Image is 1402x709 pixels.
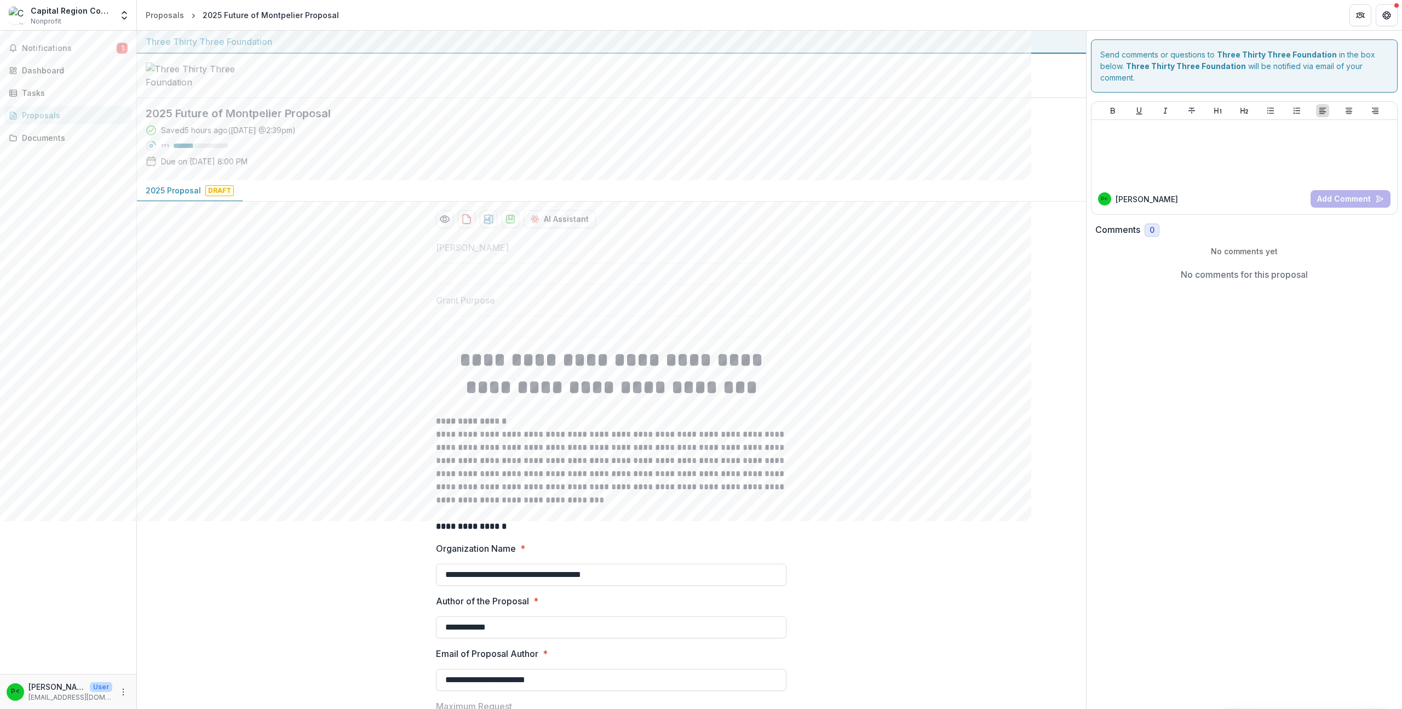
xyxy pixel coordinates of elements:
[146,107,1060,120] h2: 2025 Future of Montpelier Proposal
[1106,104,1119,117] button: Bold
[1290,104,1303,117] button: Ordered List
[1349,4,1371,26] button: Partners
[146,9,184,21] div: Proposals
[4,129,132,147] a: Documents
[1369,104,1382,117] button: Align Right
[11,688,20,695] div: Paul Gambill <ops@montpelierbridge.com>
[4,84,132,102] a: Tasks
[1211,104,1225,117] button: Heading 1
[4,61,132,79] a: Dashboard
[161,124,296,136] div: Saved 5 hours ago ( [DATE] @ 2:39pm )
[1316,104,1329,117] button: Align Left
[436,210,453,228] button: Preview 1a6b10f7-2dff-4a2e-a7df-cb7f67792a06-0.pdf
[1181,268,1308,281] p: No comments for this proposal
[31,16,61,26] span: Nonprofit
[1150,226,1154,235] span: 0
[436,594,529,608] p: Author of the Proposal
[1116,193,1178,205] p: [PERSON_NAME]
[1133,104,1146,117] button: Underline
[436,294,495,307] p: Grant Purpose
[22,132,123,144] div: Documents
[203,9,339,21] div: 2025 Future of Montpelier Proposal
[1238,104,1251,117] button: Heading 2
[22,65,123,76] div: Dashboard
[1185,104,1198,117] button: Strike
[1095,245,1394,257] p: No comments yet
[1311,190,1390,208] button: Add Comment
[146,35,1077,48] div: Three Thirty Three Foundation
[480,210,497,228] button: download-proposal
[4,39,132,57] button: Notifications1
[117,4,132,26] button: Open entity switcher
[1126,61,1246,71] strong: Three Thirty Three Foundation
[161,156,248,167] p: Due on [DATE] 8:00 PM
[205,185,234,196] span: Draft
[117,43,128,54] span: 1
[28,693,112,702] p: [EMAIL_ADDRESS][DOMAIN_NAME]
[1159,104,1172,117] button: Italicize
[146,62,255,89] img: Three Thirty Three Foundation
[1342,104,1355,117] button: Align Center
[161,142,169,150] p: 35 %
[502,210,519,228] button: download-proposal
[1264,104,1277,117] button: Bullet List
[90,682,112,692] p: User
[1376,4,1398,26] button: Get Help
[458,210,475,228] button: download-proposal
[22,110,123,121] div: Proposals
[22,44,117,53] span: Notifications
[436,542,516,555] p: Organization Name
[28,681,85,693] p: [PERSON_NAME] <[EMAIL_ADDRESS][DOMAIN_NAME]>
[1095,225,1140,235] h2: Comments
[141,7,188,23] a: Proposals
[436,647,538,660] p: Email of Proposal Author
[4,106,132,124] a: Proposals
[117,685,130,699] button: More
[146,185,201,196] p: 2025 Proposal
[31,5,112,16] div: Capital Region Community Media/[GEOGRAPHIC_DATA]
[1217,50,1337,59] strong: Three Thirty Three Foundation
[524,210,596,228] button: AI Assistant
[436,241,509,254] p: [PERSON_NAME]
[9,7,26,24] img: Capital Region Community Media/The Bridge
[22,87,123,99] div: Tasks
[141,7,343,23] nav: breadcrumb
[1101,196,1108,202] div: Paul Gambill <ops@montpelierbridge.com>
[1091,39,1398,93] div: Send comments or questions to in the box below. will be notified via email of your comment.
